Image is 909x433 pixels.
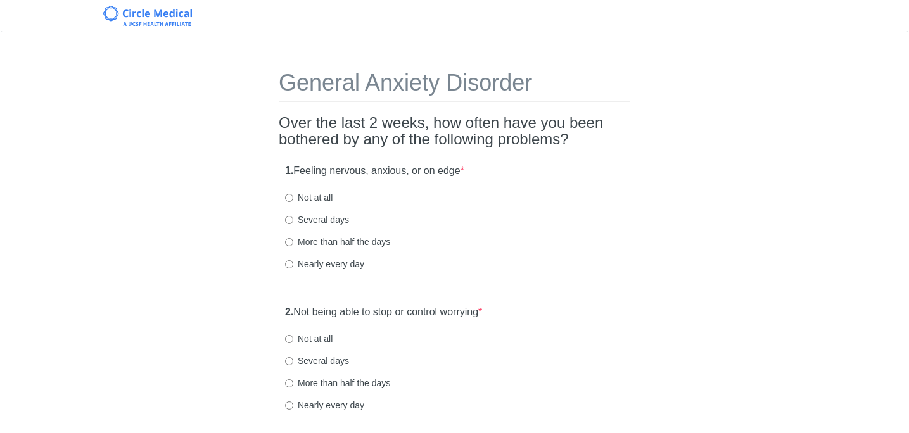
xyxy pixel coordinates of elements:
label: Feeling nervous, anxious, or on edge [285,164,464,179]
input: Several days [285,357,293,365]
input: More than half the days [285,238,293,246]
strong: 1. [285,165,293,176]
img: Circle Medical Logo [103,6,193,26]
label: Several days [285,213,349,226]
label: Several days [285,355,349,367]
input: Not at all [285,335,293,343]
label: More than half the days [285,235,390,248]
label: More than half the days [285,377,390,389]
label: Nearly every day [285,399,364,411]
h1: General Anxiety Disorder [279,70,630,102]
label: Not at all [285,191,333,204]
input: Nearly every day [285,260,293,268]
input: More than half the days [285,379,293,387]
input: Nearly every day [285,401,293,410]
strong: 2. [285,306,293,317]
label: Nearly every day [285,258,364,270]
label: Not being able to stop or control worrying [285,305,482,320]
input: Not at all [285,194,293,202]
h2: Over the last 2 weeks, how often have you been bothered by any of the following problems? [279,115,630,148]
label: Not at all [285,332,333,345]
input: Several days [285,216,293,224]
